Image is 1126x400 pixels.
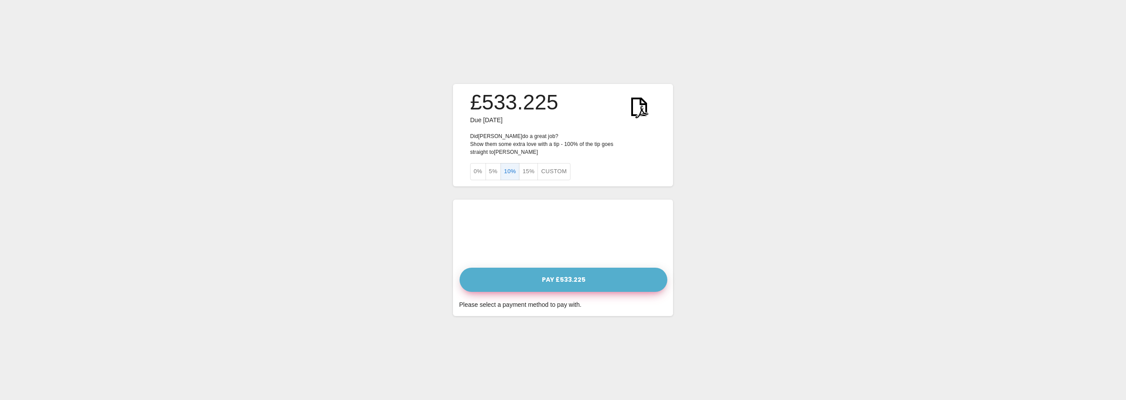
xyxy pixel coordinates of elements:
[486,163,501,180] button: 5%
[470,132,656,156] p: Did [PERSON_NAME] do a great job? Show them some extra love with a tip - 100% of the tip goes str...
[470,116,503,124] span: Due [DATE]
[537,163,570,180] button: Custom
[470,90,558,115] h3: £533.225
[460,268,667,292] button: Pay £533.225
[500,163,519,180] button: 10%
[519,163,538,180] button: 15%
[457,204,669,262] iframe: To enrich screen reader interactions, please activate Accessibility in Grammarly extension settings
[622,90,656,124] img: KWtEnYElUAjQEnRfPUW9W5ea6t5aBiGYRiGYRiGYRg1o9H4B2ScLFicwGxqAAAAAElFTkSuQmCC
[459,299,667,310] div: Please select a payment method to pay with.
[470,163,486,180] button: 0%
